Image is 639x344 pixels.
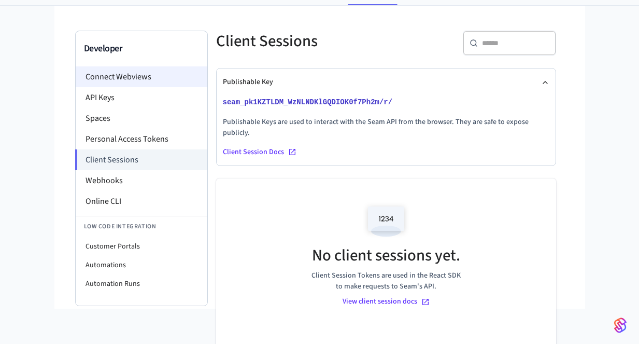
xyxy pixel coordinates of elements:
li: Customer Portals [76,237,207,256]
p: Publishable Keys are used to interact with the Seam API from the browser. They are safe to expose... [223,117,549,139]
img: Access Codes Empty State [363,199,409,243]
h3: Developer [84,42,199,56]
a: View client session docs [343,296,430,307]
h5: Client Sessions [216,31,380,52]
li: Personal Access Tokens [76,129,207,149]
li: API Keys [76,87,207,108]
button: Publishable Key [223,68,549,96]
li: Spaces [76,108,207,129]
li: Client Sessions [75,149,207,170]
a: Client Session Docs [223,147,549,157]
li: Webhooks [76,170,207,191]
li: Connect Webviews [76,66,207,87]
div: Publishable Key [223,96,549,166]
li: Automation Runs [76,274,207,293]
li: Online CLI [76,191,207,212]
span: Client Session Tokens are used in the React SDK to make requests to Seam's API. [308,270,464,292]
button: seam_pk1KZTLDM_WzNLNDKlGQDIOK0f7Ph2m/r/ [221,96,403,108]
img: SeamLogoGradient.69752ec5.svg [614,317,627,334]
h5: No client sessions yet. [312,245,460,266]
li: Automations [76,256,207,274]
li: Low Code Integration [76,216,207,237]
